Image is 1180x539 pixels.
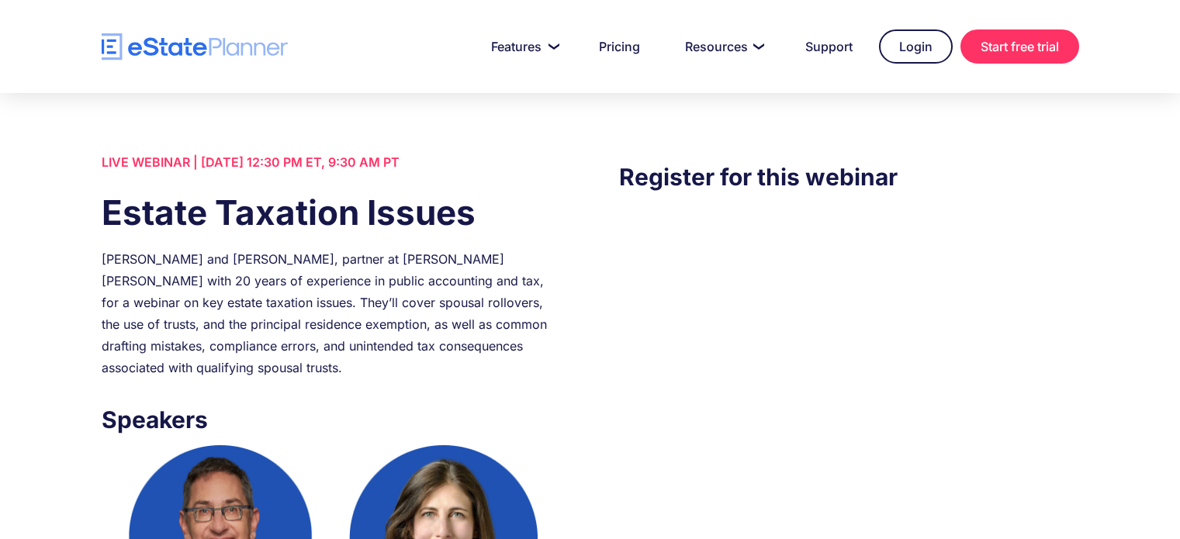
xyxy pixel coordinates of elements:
h1: Estate Taxation Issues [102,188,561,237]
a: Resources [666,31,779,62]
h3: Speakers [102,402,561,437]
div: [PERSON_NAME] and [PERSON_NAME], partner at [PERSON_NAME] [PERSON_NAME] with 20 years of experien... [102,248,561,378]
a: Login [879,29,953,64]
h3: Register for this webinar [619,159,1078,195]
a: Pricing [580,31,659,62]
iframe: Form 0 [619,226,1078,489]
div: LIVE WEBINAR | [DATE] 12:30 PM ET, 9:30 AM PT [102,151,561,173]
a: home [102,33,288,60]
a: Start free trial [960,29,1079,64]
a: Support [787,31,871,62]
a: Features [472,31,573,62]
